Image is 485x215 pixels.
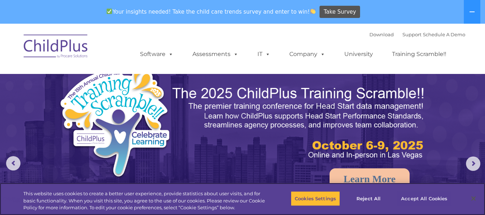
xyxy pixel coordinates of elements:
img: ChildPlus by Procare Solutions [20,29,92,65]
a: Take Survey [320,6,360,18]
span: Take Survey [324,6,356,18]
a: Learn More [330,168,410,190]
a: IT [250,47,278,61]
a: University [337,47,380,61]
a: Schedule A Demo [423,32,465,37]
button: Close [466,191,481,206]
span: Last name [100,47,122,53]
div: This website uses cookies to create a better user experience, provide statistics about user visit... [23,190,267,211]
a: Company [282,47,332,61]
img: 👏 [310,9,316,14]
span: Phone number [100,77,130,82]
font: | [369,32,465,37]
button: Accept All Cookies [397,191,451,206]
a: Software [133,47,181,61]
a: Training Scramble!! [385,47,453,61]
img: ✅ [107,9,112,14]
span: Your insights needed! Take the child care trends survey and enter to win! [104,5,319,19]
a: Assessments [185,47,246,61]
a: Support [402,32,421,37]
button: Cookies Settings [291,191,340,206]
a: Download [369,32,394,37]
button: Reject All [346,191,391,206]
